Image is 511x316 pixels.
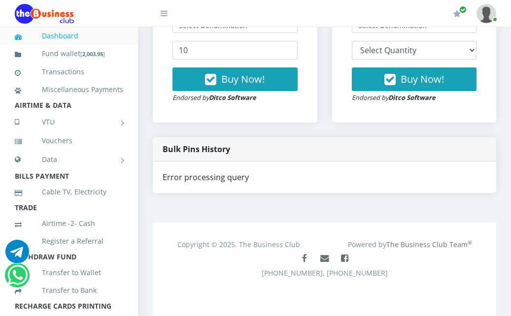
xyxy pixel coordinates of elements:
a: Vouchers [15,129,123,152]
button: Buy Now! [352,67,477,91]
a: Transfer to Bank [15,279,123,302]
span: Buy Now! [401,72,444,86]
a: VTU [15,110,123,134]
small: [ ] [80,50,105,58]
small: Endorsed by [172,93,256,102]
a: Transactions [15,61,123,83]
img: Logo [15,4,74,24]
div: Copyright © 2025. The Business Club [153,239,325,250]
a: Chat for support [7,271,28,287]
a: Chat for support [5,247,29,263]
a: Dashboard [15,25,123,47]
strong: Bulk Pins History [163,144,230,155]
sup: ® [468,239,472,246]
img: User [477,4,496,23]
a: Register a Referral [15,230,123,253]
strong: Ditco Software [388,93,436,102]
div: [PHONE_NUMBER], [PHONE_NUMBER] [161,250,489,299]
div: Powered by [325,239,496,250]
a: Transfer to Wallet [15,261,123,284]
div: Error processing query [153,161,496,193]
a: Join The Business Club Group [336,250,354,268]
a: Miscellaneous Payments [15,78,123,101]
strong: Ditco Software [209,93,256,102]
a: Fund wallet[2,003.95] [15,42,123,65]
a: The Business Club Team® [386,240,472,249]
a: Cable TV, Electricity [15,181,123,203]
input: Enter Quantity [172,41,298,60]
small: Endorsed by [352,93,436,102]
a: Airtime -2- Cash [15,212,123,235]
a: Like The Business Club Page [295,250,313,268]
b: 2,003.95 [82,50,103,58]
a: Mail us [315,250,334,268]
span: Buy Now! [221,72,265,86]
button: Buy Now! [172,67,298,91]
a: Data [15,147,123,172]
span: Renew/Upgrade Subscription [459,6,467,13]
i: Renew/Upgrade Subscription [453,10,461,18]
